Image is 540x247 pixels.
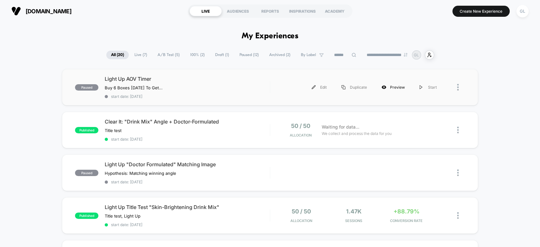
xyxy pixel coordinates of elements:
span: Waiting for data... [322,123,359,130]
div: Start [412,80,444,94]
p: GL [414,53,419,57]
img: Visually logo [11,6,21,16]
div: GL [516,5,529,17]
span: paused [75,84,98,91]
div: Edit [304,80,334,94]
span: Paused ( 12 ) [235,51,264,59]
span: Light Up Title Test "Skin-Brightening Drink Mix" [105,204,270,210]
img: menu [419,85,423,89]
span: A/B Test ( 5 ) [153,51,184,59]
span: All ( 20 ) [106,51,129,59]
div: REPORTS [254,6,286,16]
span: Title test [105,128,121,133]
div: AUDIENCES [222,6,254,16]
span: 1.47k [346,208,362,215]
span: [DOMAIN_NAME] [26,8,71,15]
span: We collect and process the data for you [322,130,392,136]
span: start date: [DATE] [105,222,270,227]
img: close [457,84,459,91]
span: Draft ( 1 ) [210,51,234,59]
span: Hypothesis: Matching winning angle [105,171,176,176]
img: end [404,53,407,57]
span: paused [75,170,98,176]
div: INSPIRATIONS [286,6,319,16]
div: Preview [374,80,412,94]
span: published [75,212,98,219]
div: Duplicate [334,80,374,94]
div: ACADEMY [319,6,351,16]
span: start date: [DATE] [105,137,270,142]
span: +88.79% [393,208,419,215]
span: Title test, Light Up [105,213,140,218]
button: [DOMAIN_NAME] [9,6,73,16]
span: start date: [DATE] [105,180,270,184]
span: 50 / 50 [291,123,310,129]
span: Light Up "Doctor Formulated" Matching Image [105,161,270,168]
span: Live ( 7 ) [130,51,152,59]
h1: My Experiences [242,32,298,41]
span: Buy 6 Boxes [DATE] To Get... [105,85,163,90]
span: CONVERSION RATE [382,218,431,223]
img: close [457,212,459,219]
span: published [75,127,98,133]
img: close [457,127,459,133]
span: Allocation [290,218,312,223]
span: 50 / 50 [292,208,311,215]
span: 100% ( 2 ) [185,51,209,59]
span: Light Up AOV Timer [105,76,270,82]
button: Create New Experience [452,6,510,17]
img: menu [312,85,316,89]
button: GL [514,5,531,18]
span: By Label [301,53,316,57]
img: close [457,169,459,176]
span: start date: [DATE] [105,94,270,99]
span: Allocation [290,133,312,137]
img: menu [341,85,345,89]
div: LIVE [189,6,222,16]
span: Clear It: "Drink Mix" Angle + Doctor-Formulated [105,118,270,125]
span: Archived ( 2 ) [264,51,295,59]
span: Sessions [329,218,378,223]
